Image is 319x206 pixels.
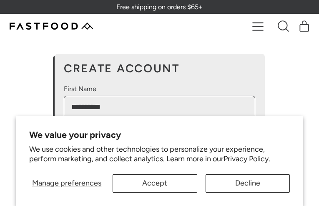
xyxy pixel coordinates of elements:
button: Decline [206,174,290,193]
button: Accept [113,174,197,193]
span: Manage preferences [32,178,101,188]
label: First Name [64,84,255,94]
button: Manage preferences [29,174,104,193]
a: Privacy Policy. [224,154,270,163]
h1: Create Account [64,63,255,74]
h2: We value your privacy [29,129,290,140]
img: Fastfood [10,23,93,30]
p: We use cookies and other technologies to personalize your experience, perform marketing, and coll... [29,145,290,164]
